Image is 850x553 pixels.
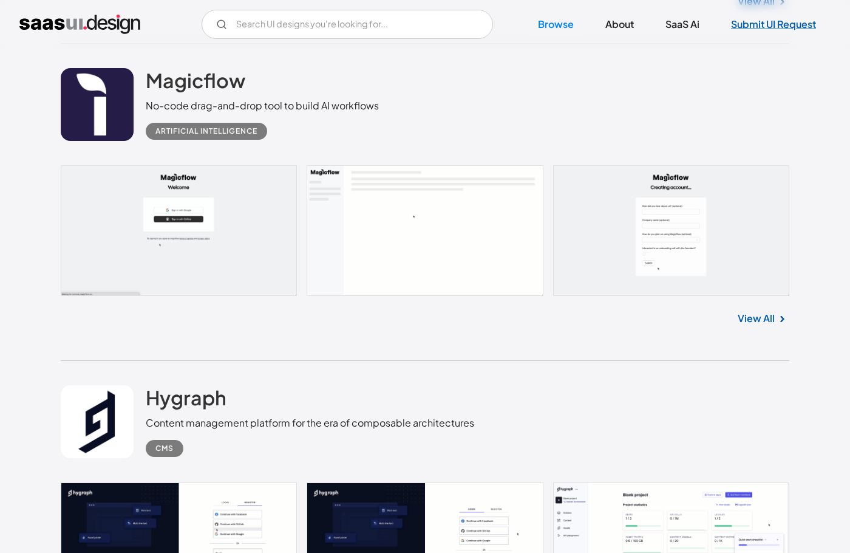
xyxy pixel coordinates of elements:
input: Search UI designs you're looking for... [202,10,493,39]
a: SaaS Ai [651,11,714,38]
a: Submit UI Request [716,11,831,38]
div: CMS [155,441,174,456]
a: Browse [523,11,588,38]
a: Hygraph [146,385,226,416]
h2: Magicflow [146,68,245,92]
a: home [19,15,140,34]
a: View All [738,311,775,326]
div: No-code drag-and-drop tool to build AI workflows [146,98,379,113]
div: Artificial Intelligence [155,124,257,139]
a: Magicflow [146,68,245,98]
div: Content management platform for the era of composable architectures [146,416,474,430]
h2: Hygraph [146,385,226,410]
form: Email Form [202,10,493,39]
a: About [591,11,648,38]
